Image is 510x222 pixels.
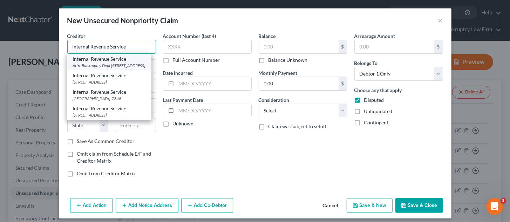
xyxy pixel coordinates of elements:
[173,57,220,64] label: Full Account Number
[77,170,136,176] span: Omit from Creditor Matrix
[77,138,135,145] label: Save As Common Creditor
[73,105,146,112] div: Internal Revenue Service
[181,198,233,213] button: Add Co-Debtor
[395,198,443,213] button: Save & Close
[73,112,146,118] div: [STREET_ADDRESS]
[354,60,378,66] span: Belongs To
[176,77,251,90] input: MM/DD/YYYY
[434,40,443,53] div: $
[259,32,276,40] label: Balance
[67,33,86,39] span: Creditor
[73,89,146,96] div: Internal Revenue Service
[73,79,146,85] div: [STREET_ADDRESS]
[317,199,344,213] button: Cancel
[163,40,252,54] input: XXXX
[259,96,290,104] label: Consideration
[173,120,194,127] label: Unknown
[73,55,146,63] div: Internal Revenue Service
[67,40,156,54] input: Search creditor by name...
[501,198,506,204] span: 3
[259,40,339,53] input: 0.00
[73,63,146,68] div: Attn: Bankruptcy Dept [STREET_ADDRESS]
[115,118,156,132] input: Enter zip...
[163,96,203,104] label: Last Payment Date
[163,32,216,40] label: Account Number (last 4)
[347,198,393,213] button: Save & New
[67,15,178,25] div: New Unsecured Nonpriority Claim
[259,77,339,90] input: 0.00
[77,151,151,164] span: Omit claim from Schedule E/F and Creditor Matrix
[259,69,298,77] label: Monthly Payment
[70,198,113,213] button: Add Action
[339,40,347,53] div: $
[163,69,193,77] label: Date Incurred
[116,198,178,213] button: Add Notice Address
[364,108,393,114] span: Unliquidated
[364,97,384,103] span: Disputed
[339,77,347,90] div: $
[354,32,395,40] label: Arrearage Amount
[438,16,443,25] button: ×
[73,96,146,102] div: [GEOGRAPHIC_DATA]-7346
[354,86,402,94] label: Choose any that apply
[176,104,251,117] input: MM/DD/YYYY
[355,40,434,53] input: 0.00
[486,198,503,215] iframe: Intercom live chat
[364,119,389,125] span: Contingent
[268,123,327,129] span: Claim was subject to setoff
[73,72,146,79] div: Internal Revenue Service
[268,57,308,64] label: Balance Unknown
